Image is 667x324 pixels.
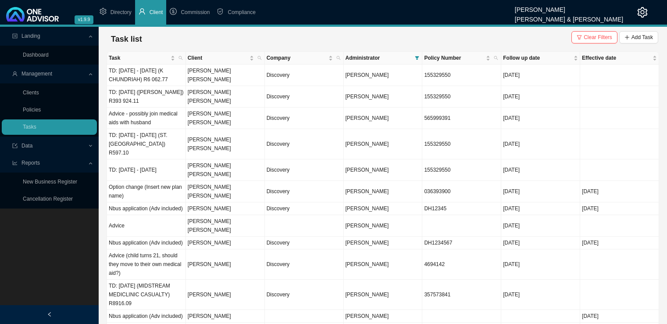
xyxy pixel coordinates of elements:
span: search [177,52,185,64]
span: [PERSON_NAME] [346,188,389,194]
td: [DATE] [501,65,580,86]
td: [PERSON_NAME] [186,280,265,310]
span: search [257,56,262,60]
span: setting [100,8,107,15]
td: [DATE] [501,159,580,181]
td: Discovery [265,108,344,129]
span: [PERSON_NAME] [346,313,389,319]
td: DH12345 [422,202,501,215]
span: left [47,312,52,317]
td: 565999391 [422,108,501,129]
td: [DATE] [501,108,580,129]
td: [DATE] [501,237,580,249]
th: Company [265,52,344,65]
td: 155329550 [422,129,501,159]
td: Discovery [265,249,344,280]
span: search [492,52,500,64]
button: Clear Filters [571,31,617,43]
td: 4694142 [422,249,501,280]
span: Management [21,71,52,77]
td: TD: [DATE] - [DATE] (K CHUNDRIAH) R6 062.77 [107,65,186,86]
a: New Business Register [23,179,77,185]
th: Effective date [580,52,659,65]
div: [PERSON_NAME] [515,2,623,12]
a: Policies [23,107,41,113]
th: Policy Number [422,52,501,65]
span: search [256,52,264,64]
a: Cancellation Register [23,196,73,202]
td: TD: [DATE] - [DATE] (ST. [GEOGRAPHIC_DATA]) R597.10 [107,129,186,159]
td: Discovery [265,159,344,181]
td: [PERSON_NAME] [PERSON_NAME] [186,181,265,202]
span: Reports [21,160,40,166]
span: Task [109,54,169,62]
span: Client [188,54,248,62]
span: Commission [181,9,210,15]
th: Follow up date [501,52,580,65]
td: 155329550 [422,159,501,181]
td: [DATE] [580,202,659,215]
td: TD: [DATE] (MIDSTREAM MEDICLINIC CASUALTY) R8916.09 [107,280,186,310]
span: [PERSON_NAME] [346,223,389,229]
span: [PERSON_NAME] [346,261,389,267]
td: [PERSON_NAME] [PERSON_NAME] [186,65,265,86]
span: Data [21,143,32,149]
td: TD: [DATE] - [DATE] [107,159,186,181]
button: Add Task [619,31,658,43]
td: [PERSON_NAME] [PERSON_NAME] [186,108,265,129]
span: Task list [111,35,142,43]
td: 036393900 [422,181,501,202]
th: Client [186,52,265,65]
span: search [178,56,183,60]
div: [PERSON_NAME] & [PERSON_NAME] [515,12,623,22]
td: 155329550 [422,86,501,108]
span: import [12,143,18,148]
span: v1.9.9 [75,15,93,24]
td: Nbus application (Adv included) [107,310,186,323]
td: [PERSON_NAME] [PERSON_NAME] [186,215,265,237]
span: [PERSON_NAME] [346,141,389,147]
span: search [335,52,342,64]
td: [DATE] [501,86,580,108]
span: profile [12,33,18,39]
td: Discovery [265,237,344,249]
span: safety [217,8,224,15]
span: Effective date [582,54,651,62]
td: [DATE] [501,129,580,159]
td: Discovery [265,65,344,86]
a: Clients [23,90,39,96]
td: Discovery [265,129,344,159]
span: filter [415,56,419,60]
span: Administrator [346,54,412,62]
td: [PERSON_NAME] [186,202,265,215]
span: [PERSON_NAME] [346,292,389,298]
span: filter [577,35,582,40]
a: Tasks [23,124,36,130]
td: [DATE] [580,181,659,202]
span: Company [267,54,327,62]
td: 357573841 [422,280,501,310]
td: [DATE] [501,215,580,237]
td: 155329550 [422,65,501,86]
td: Advice - possibly join medical aids with husband [107,108,186,129]
span: [PERSON_NAME] [346,115,389,121]
td: Option change (Insert new plan name) [107,181,186,202]
td: [DATE] [501,181,580,202]
span: filter [413,52,421,64]
td: TD: [DATE] ([PERSON_NAME]) R393 924.11 [107,86,186,108]
th: Task [107,52,186,65]
td: [DATE] [501,280,580,310]
td: [PERSON_NAME] [PERSON_NAME] [186,159,265,181]
span: Clear Filters [584,33,612,42]
td: [PERSON_NAME] [186,237,265,249]
span: [PERSON_NAME] [346,94,389,100]
span: search [336,56,341,60]
td: [DATE] [580,310,659,323]
td: [DATE] [501,249,580,280]
td: [PERSON_NAME] [PERSON_NAME] [186,129,265,159]
span: line-chart [12,160,18,166]
span: Follow up date [503,54,572,62]
td: [PERSON_NAME] [186,310,265,323]
span: Landing [21,33,40,39]
img: 2df55531c6924b55f21c4cf5d4484680-logo-light.svg [6,7,59,22]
